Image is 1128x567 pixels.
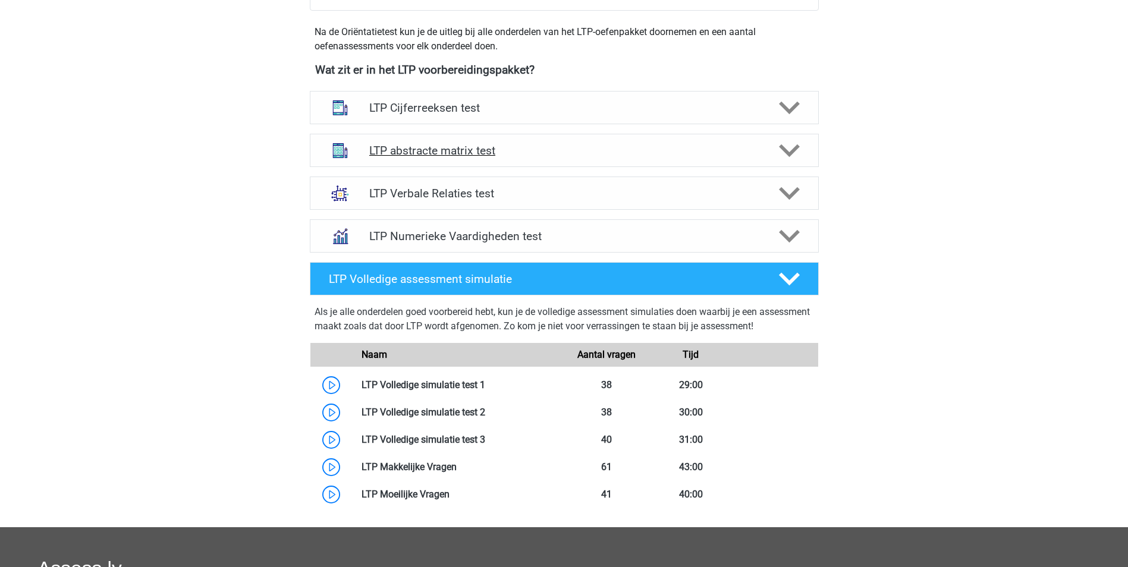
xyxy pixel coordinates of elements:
[305,91,824,124] a: cijferreeksen LTP Cijferreeksen test
[305,177,824,210] a: analogieen LTP Verbale Relaties test
[369,101,759,115] h4: LTP Cijferreeksen test
[369,187,759,200] h4: LTP Verbale Relaties test
[325,135,356,166] img: abstracte matrices
[305,262,824,295] a: LTP Volledige assessment simulatie
[353,433,564,447] div: LTP Volledige simulatie test 3
[315,305,814,338] div: Als je alle onderdelen goed voorbereid hebt, kun je de volledige assessment simulaties doen waarb...
[369,144,759,157] h4: LTP abstracte matrix test
[329,272,759,286] h4: LTP Volledige assessment simulatie
[353,487,564,502] div: LTP Moeilijke Vragen
[564,348,648,362] div: Aantal vragen
[305,219,824,253] a: numeriek redeneren LTP Numerieke Vaardigheden test
[310,25,819,53] div: Na de Oriëntatietest kun je de uitleg bij alle onderdelen van het LTP-oefenpakket doornemen en ee...
[325,92,356,123] img: cijferreeksen
[315,63,813,77] h4: Wat zit er in het LTP voorbereidingspakket?
[325,220,356,251] img: numeriek redeneren
[305,134,824,167] a: abstracte matrices LTP abstracte matrix test
[649,348,733,362] div: Tijd
[369,229,759,243] h4: LTP Numerieke Vaardigheden test
[353,460,564,474] div: LTP Makkelijke Vragen
[353,348,564,362] div: Naam
[325,178,356,209] img: analogieen
[353,405,564,420] div: LTP Volledige simulatie test 2
[353,378,564,392] div: LTP Volledige simulatie test 1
